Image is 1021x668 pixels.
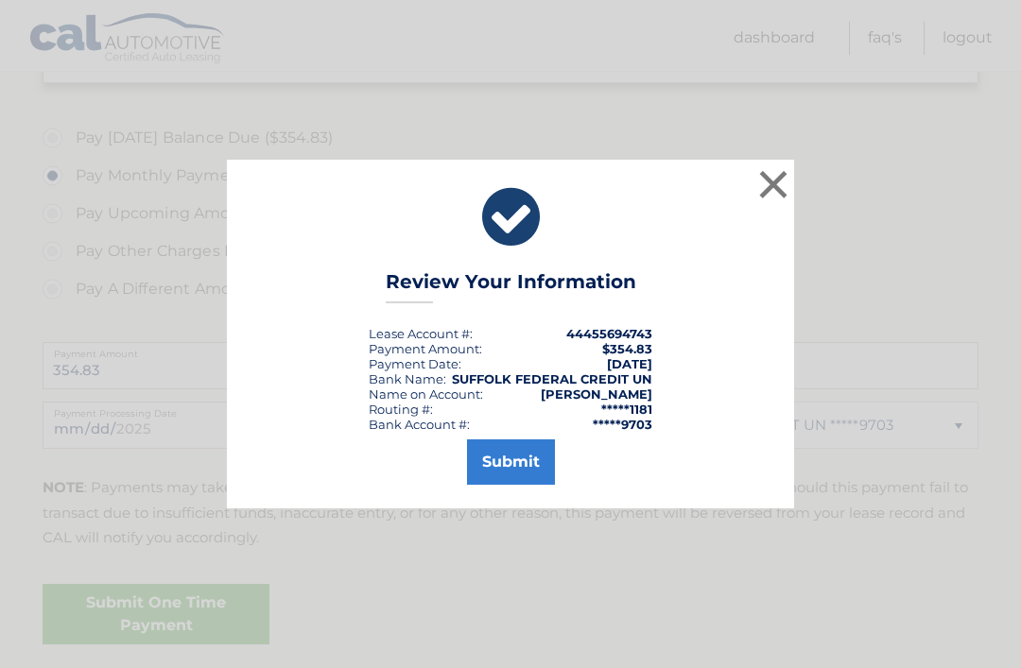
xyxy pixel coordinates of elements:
[386,270,636,303] h3: Review Your Information
[369,356,459,371] span: Payment Date
[541,386,652,402] strong: [PERSON_NAME]
[607,356,652,371] span: [DATE]
[369,402,433,417] div: Routing #:
[369,417,470,432] div: Bank Account #:
[452,371,652,386] strong: SUFFOLK FEDERAL CREDIT UN
[369,341,482,356] div: Payment Amount:
[754,165,792,203] button: ×
[369,356,461,371] div: :
[566,326,652,341] strong: 44455694743
[602,341,652,356] span: $354.83
[369,386,483,402] div: Name on Account:
[467,439,555,485] button: Submit
[369,371,446,386] div: Bank Name:
[369,326,473,341] div: Lease Account #:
